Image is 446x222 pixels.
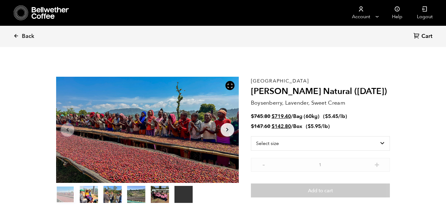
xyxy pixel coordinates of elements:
span: $ [308,123,311,130]
button: Add to cart [251,183,390,197]
bdi: 5.95 [308,123,321,130]
span: Back [22,33,34,40]
span: $ [325,113,328,120]
span: /lb [338,113,345,120]
button: + [373,161,381,167]
bdi: 5.45 [325,113,338,120]
span: $ [272,123,275,130]
span: / [291,123,293,130]
bdi: 147.60 [251,123,270,130]
span: $ [251,123,254,130]
span: Cart [421,33,432,40]
span: Box [293,123,302,130]
video: Your browser does not support the video tag. [174,186,193,203]
a: Cart [414,32,434,41]
h2: [PERSON_NAME] Natural ([DATE]) [251,86,390,97]
span: / [291,113,293,120]
button: - [260,161,268,167]
span: /lb [321,123,328,130]
bdi: 745.80 [251,113,270,120]
bdi: 142.80 [272,123,291,130]
span: Bag (60kg) [293,113,319,120]
span: ( ) [306,123,330,130]
span: $ [272,113,275,120]
bdi: 719.40 [272,113,291,120]
span: $ [251,113,254,120]
span: ( ) [323,113,347,120]
p: Boysenberry, Lavender, Sweet Cream [251,99,390,107]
